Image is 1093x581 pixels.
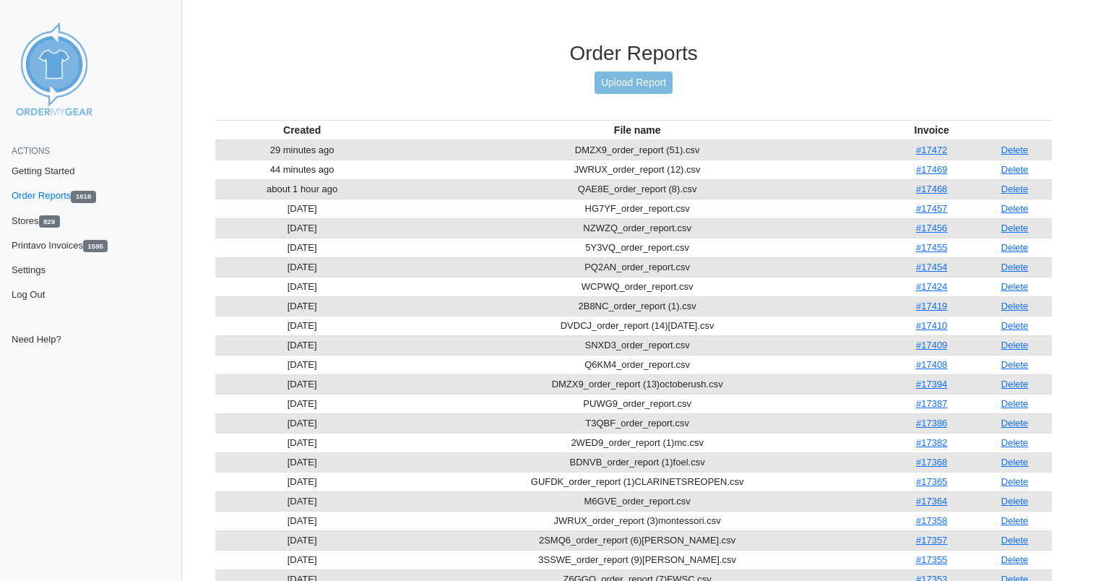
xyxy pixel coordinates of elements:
td: DVDCJ_order_report (14)[DATE].csv [389,316,886,335]
td: JWRUX_order_report (12).csv [389,160,886,179]
td: NZWZQ_order_report.csv [389,218,886,238]
a: #17472 [916,145,947,155]
a: Delete [1001,476,1029,487]
td: [DATE] [215,218,389,238]
a: Delete [1001,164,1029,175]
a: Delete [1001,418,1029,429]
td: DMZX9_order_report (13)octoberush.csv [389,374,886,394]
td: [DATE] [215,257,389,277]
td: [DATE] [215,238,389,257]
a: Delete [1001,515,1029,526]
td: HG7YF_order_report.csv [389,199,886,218]
td: PQ2AN_order_report.csv [389,257,886,277]
a: #17394 [916,379,947,390]
a: Delete [1001,320,1029,331]
td: [DATE] [215,355,389,374]
td: 29 minutes ago [215,140,389,160]
td: 44 minutes ago [215,160,389,179]
a: Delete [1001,379,1029,390]
span: 829 [39,215,60,228]
a: #17409 [916,340,947,350]
a: #17469 [916,164,947,175]
a: Delete [1001,301,1029,311]
a: Delete [1001,496,1029,507]
a: #17368 [916,457,947,468]
td: [DATE] [215,316,389,335]
td: [DATE] [215,335,389,355]
a: #17387 [916,398,947,409]
a: #17408 [916,359,947,370]
td: PUWG9_order_report.csv [389,394,886,413]
td: DMZX9_order_report (51).csv [389,140,886,160]
td: SNXD3_order_report.csv [389,335,886,355]
a: Delete [1001,340,1029,350]
a: Delete [1001,184,1029,194]
a: Delete [1001,398,1029,409]
td: QAE8E_order_report (8).csv [389,179,886,199]
a: #17386 [916,418,947,429]
a: Delete [1001,359,1029,370]
td: [DATE] [215,550,389,569]
a: Delete [1001,242,1029,253]
td: [DATE] [215,413,389,433]
td: [DATE] [215,472,389,491]
td: [DATE] [215,277,389,296]
td: [DATE] [215,433,389,452]
td: [DATE] [215,199,389,218]
a: #17456 [916,223,947,233]
td: T3QBF_order_report.csv [389,413,886,433]
td: 2B8NC_order_report (1).csv [389,296,886,316]
a: Delete [1001,203,1029,214]
td: GUFDK_order_report (1)CLARINETSREOPEN.csv [389,472,886,491]
td: WCPWQ_order_report.csv [389,277,886,296]
a: #17410 [916,320,947,331]
td: 3SSWE_order_report (9)[PERSON_NAME].csv [389,550,886,569]
td: Q6KM4_order_report.csv [389,355,886,374]
a: #17457 [916,203,947,214]
td: [DATE] [215,511,389,530]
td: 2WED9_order_report (1)mc.csv [389,433,886,452]
a: Delete [1001,535,1029,546]
a: #17468 [916,184,947,194]
th: Created [215,120,389,140]
a: #17455 [916,242,947,253]
a: #17355 [916,554,947,565]
td: [DATE] [215,491,389,511]
a: #17419 [916,301,947,311]
span: 1595 [83,240,108,252]
td: [DATE] [215,296,389,316]
td: JWRUX_order_report (3)montessori.csv [389,511,886,530]
span: 1616 [71,191,95,203]
td: M6GVE_order_report.csv [389,491,886,511]
a: Delete [1001,457,1029,468]
a: Upload Report [595,72,673,94]
a: Delete [1001,554,1029,565]
a: Delete [1001,145,1029,155]
a: #17357 [916,535,947,546]
a: #17358 [916,515,947,526]
h3: Order Reports [215,41,1052,66]
td: 2SMQ6_order_report (6)[PERSON_NAME].csv [389,530,886,550]
td: [DATE] [215,452,389,472]
a: Delete [1001,223,1029,233]
td: [DATE] [215,394,389,413]
a: #17365 [916,476,947,487]
a: Delete [1001,281,1029,292]
td: [DATE] [215,530,389,550]
a: Delete [1001,437,1029,448]
th: Invoice [886,120,977,140]
a: #17424 [916,281,947,292]
a: #17454 [916,262,947,272]
td: 5Y3VQ_order_report.csv [389,238,886,257]
td: about 1 hour ago [215,179,389,199]
a: #17364 [916,496,947,507]
span: Actions [12,146,50,156]
td: BDNVB_order_report (1)foel.csv [389,452,886,472]
a: #17382 [916,437,947,448]
a: Delete [1001,262,1029,272]
th: File name [389,120,886,140]
td: [DATE] [215,374,389,394]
